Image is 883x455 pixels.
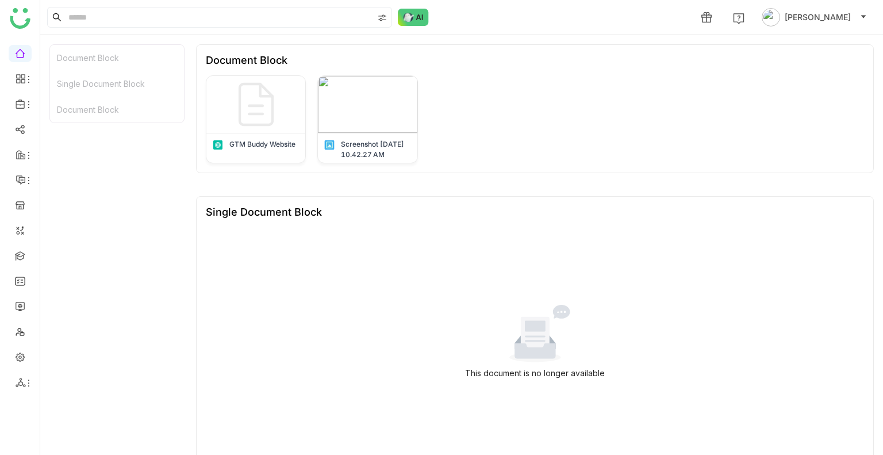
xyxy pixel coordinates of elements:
img: ask-buddy-normal.svg [398,9,429,26]
button: [PERSON_NAME] [759,8,869,26]
img: avatar [762,8,780,26]
span: [PERSON_NAME] [785,11,851,24]
img: search-type.svg [378,13,387,22]
img: logo [10,8,30,29]
img: 6858f8b3594932469e840d5a [318,76,417,133]
div: Document Block [50,97,184,123]
img: png.svg [324,139,335,151]
img: help.svg [733,13,744,24]
div: Screenshot [DATE] 10.42.27 AM [341,139,411,160]
img: article.svg [212,139,224,151]
div: Document Block [50,45,184,71]
div: Single Document Block [206,206,322,218]
div: Document Block [206,54,287,66]
div: Single Document Block [50,71,184,97]
div: This document is no longer available [465,367,605,380]
div: GTM Buddy Website [229,139,295,150]
img: default-img.svg [228,76,285,133]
